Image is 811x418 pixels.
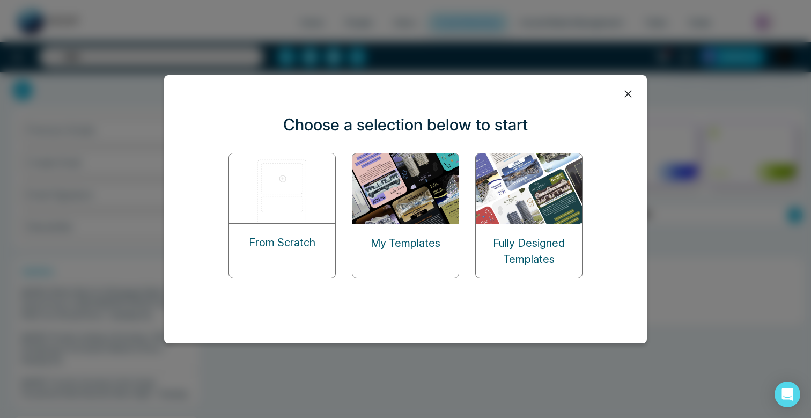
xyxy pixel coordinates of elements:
[371,235,440,251] p: My Templates
[775,382,800,407] div: Open Intercom Messenger
[229,153,336,223] img: start-from-scratch.png
[249,234,315,251] p: From Scratch
[476,153,583,224] img: designed-templates.png
[283,113,528,137] p: Choose a selection below to start
[352,153,460,224] img: my-templates.png
[476,235,582,267] p: Fully Designed Templates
